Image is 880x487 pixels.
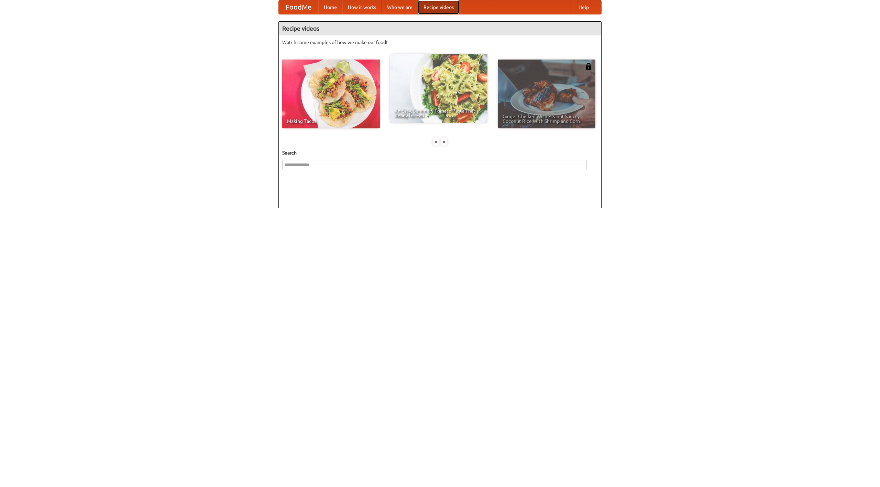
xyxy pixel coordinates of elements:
div: « [433,137,439,146]
span: An Easy, Summery Tomato Pasta That's Ready for Fall [395,108,483,118]
span: Making Tacos [287,119,375,124]
a: Recipe videos [418,0,459,14]
h5: Search [282,149,598,156]
a: FoodMe [279,0,318,14]
div: » [441,137,447,146]
h4: Recipe videos [279,22,601,35]
a: Home [318,0,342,14]
a: Who we are [382,0,418,14]
a: Making Tacos [282,60,380,128]
img: 483408.png [585,63,592,70]
p: Watch some examples of how we make our food! [282,39,598,46]
a: An Easy, Summery Tomato Pasta That's Ready for Fall [390,54,487,123]
a: Help [573,0,594,14]
a: How it works [342,0,382,14]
